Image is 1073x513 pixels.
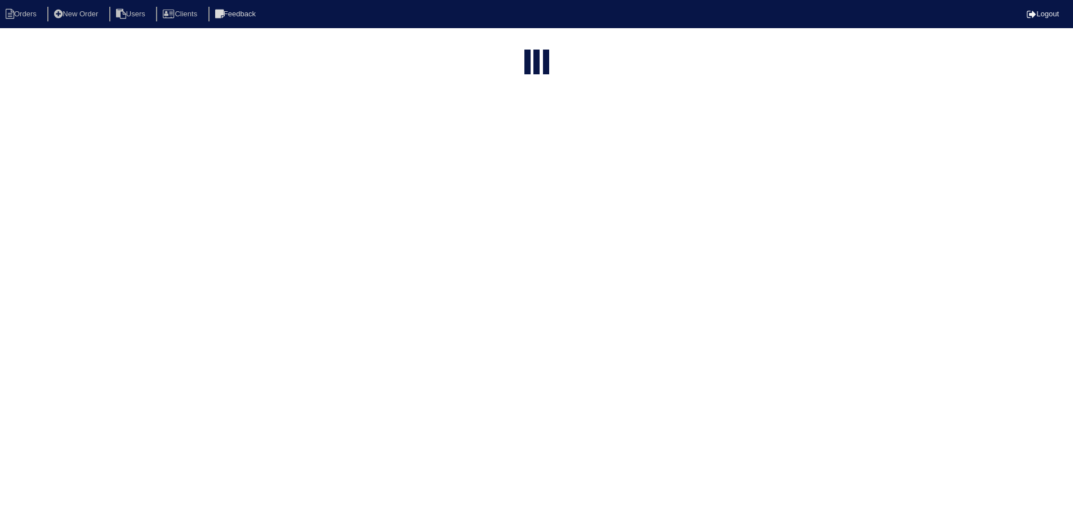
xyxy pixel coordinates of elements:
a: Clients [156,10,206,18]
li: New Order [47,7,107,22]
div: loading... [533,50,540,77]
li: Feedback [208,7,265,22]
a: Users [109,10,154,18]
a: Logout [1027,10,1059,18]
a: New Order [47,10,107,18]
li: Users [109,7,154,22]
li: Clients [156,7,206,22]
